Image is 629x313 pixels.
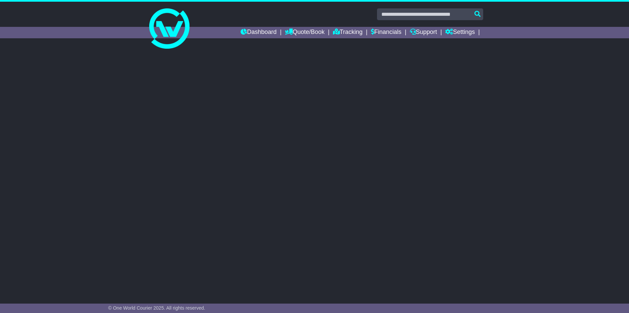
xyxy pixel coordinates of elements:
[285,27,325,38] a: Quote/Book
[333,27,363,38] a: Tracking
[445,27,475,38] a: Settings
[371,27,402,38] a: Financials
[108,305,205,311] span: © One World Courier 2025. All rights reserved.
[241,27,277,38] a: Dashboard
[410,27,437,38] a: Support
